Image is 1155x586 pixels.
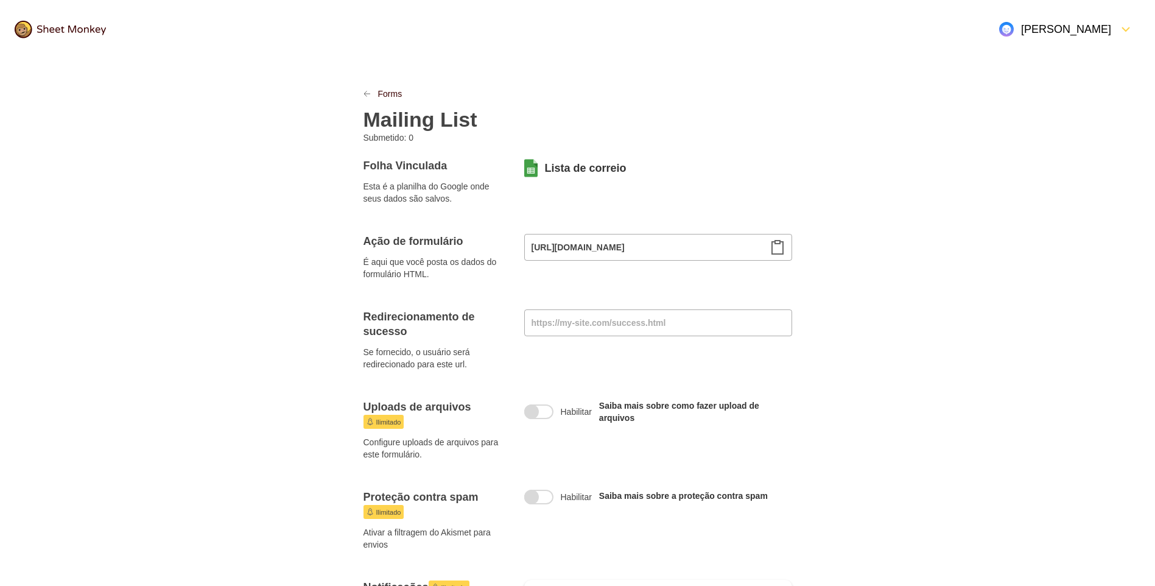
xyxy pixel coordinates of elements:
font: [PERSON_NAME] [1021,22,1111,37]
img: logo@2x.png [15,21,106,38]
a: Saiba mais sobre a proteção contra spam [599,491,768,501]
span: Configure uploads de arquivos para este formulário. [363,436,510,461]
svg: Lançar [367,508,374,515]
span: Ativar a filtragem do Akismet para envios [363,526,510,551]
h2: Mailing List [363,107,477,132]
font: Uploads de arquivos [363,401,471,413]
font: Folha Vinculada [363,160,448,172]
span: Esta é a planilha do Google onde seus dados são salvos. [363,180,510,205]
svg: LigaçãoAnterior [363,90,371,97]
span: Ilimitado [376,415,401,429]
h4: Ação de formulário [363,234,510,249]
a: Lista de correio [545,161,627,175]
input: https://my-site.com/success.html [524,309,792,336]
svg: FormDown [1118,22,1133,37]
span: É aqui que você posta os dados do formulário HTML. [363,256,510,280]
font: Proteção contra spam [363,491,479,503]
span: Ilimitado [376,505,401,520]
span: Se fornecido, o usuário será redirecionado para este url. [363,346,510,370]
h4: Redirecionamento de sucesso [363,309,510,339]
svg: Lançar [367,418,374,425]
span: Habilitar [561,491,592,503]
a: Saiba mais sobre como fazer upload de arquivos [599,401,759,423]
a: Forms [378,88,402,100]
span: Habilitar [561,406,592,418]
p: Submetido: 0 [363,132,568,144]
button: Abrir menu [992,15,1140,44]
svg: Área de transferência [770,240,785,255]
